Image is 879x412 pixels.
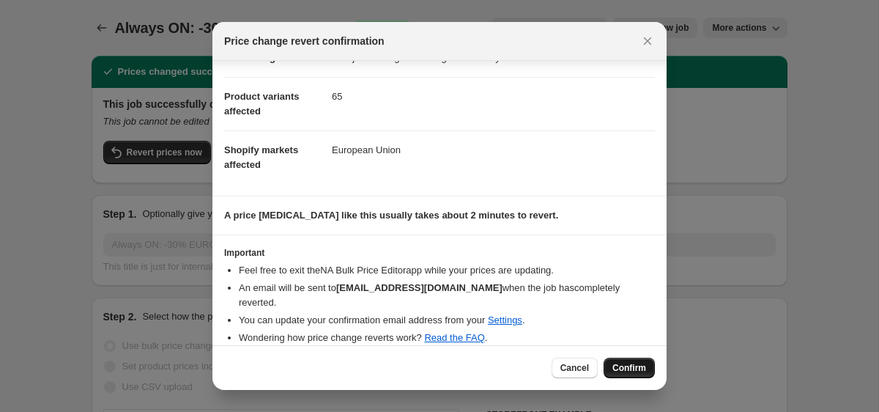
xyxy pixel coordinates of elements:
b: [EMAIL_ADDRESS][DOMAIN_NAME] [336,282,502,293]
span: Cancel [560,362,589,374]
a: Settings [488,314,522,325]
span: Confirm [612,362,646,374]
span: Product variants affected [224,91,300,117]
button: Close [637,31,658,51]
li: You can update your confirmation email address from your . [239,313,655,328]
a: Read the FAQ [424,332,484,343]
dd: European Union [332,130,655,169]
li: Feel free to exit the NA Bulk Price Editor app while your prices are updating. [239,263,655,278]
button: Confirm [604,358,655,378]
h3: Important [224,247,655,259]
span: Shopify markets affected [224,144,298,170]
li: Wondering how price change reverts work? . [239,331,655,345]
dd: 65 [332,77,655,116]
button: Cancel [552,358,598,378]
b: A price [MEDICAL_DATA] like this usually takes about 2 minutes to revert. [224,210,558,221]
li: An email will be sent to when the job has completely reverted . [239,281,655,310]
span: Price change revert confirmation [224,34,385,48]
